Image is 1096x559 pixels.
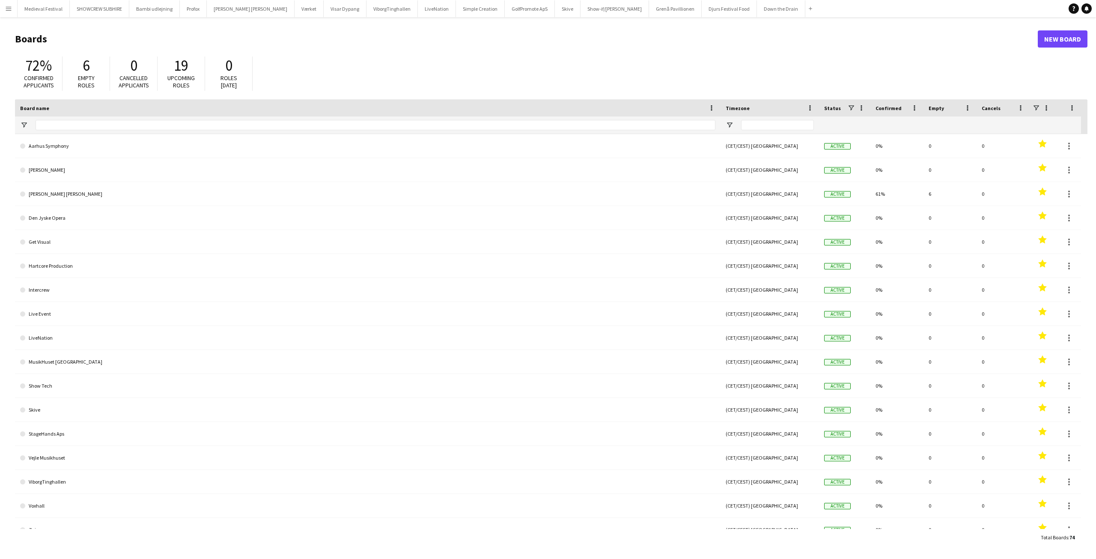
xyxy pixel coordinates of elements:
[20,158,715,182] a: [PERSON_NAME]
[555,0,581,17] button: Skive
[824,335,851,341] span: Active
[366,0,418,17] button: ViborgTinghallen
[870,182,923,206] div: 61%
[923,374,977,398] div: 0
[1041,529,1075,546] div: :
[456,0,505,17] button: Simple Creation
[207,0,295,17] button: [PERSON_NAME] [PERSON_NAME]
[741,120,814,130] input: Timezone Filter Input
[721,134,819,158] div: (CET/CEST) [GEOGRAPHIC_DATA]
[649,0,702,17] button: Grenå Pavillionen
[20,446,715,470] a: Vejle Musikhuset
[870,326,923,350] div: 0%
[923,158,977,182] div: 0
[870,398,923,421] div: 0%
[20,254,715,278] a: Hartcore Production
[977,518,1030,541] div: 0
[824,431,851,437] span: Active
[923,254,977,278] div: 0
[870,302,923,326] div: 0%
[295,0,324,17] button: Værket
[977,470,1030,493] div: 0
[982,105,1001,111] span: Cancels
[824,191,851,197] span: Active
[20,105,49,111] span: Board name
[923,206,977,230] div: 0
[721,518,819,541] div: (CET/CEST) [GEOGRAPHIC_DATA]
[977,278,1030,302] div: 0
[923,278,977,302] div: 0
[870,206,923,230] div: 0%
[923,494,977,517] div: 0
[25,56,52,75] span: 72%
[923,398,977,421] div: 0
[24,74,54,89] span: Confirmed applicants
[870,134,923,158] div: 0%
[923,182,977,206] div: 6
[418,0,456,17] button: LiveNation
[36,120,715,130] input: Board name Filter Input
[824,167,851,173] span: Active
[977,230,1030,254] div: 0
[20,422,715,446] a: StageHands Aps
[83,56,90,75] span: 6
[15,33,1038,45] h1: Boards
[870,374,923,398] div: 0%
[870,158,923,182] div: 0%
[721,374,819,398] div: (CET/CEST) [GEOGRAPHIC_DATA]
[1069,534,1075,541] span: 74
[20,121,28,129] button: Open Filter Menu
[923,446,977,469] div: 0
[923,470,977,493] div: 0
[20,302,715,326] a: Live Event
[721,278,819,302] div: (CET/CEST) [GEOGRAPHIC_DATA]
[824,311,851,317] span: Active
[870,470,923,493] div: 0%
[505,0,555,17] button: GolfPromote ApS
[20,374,715,398] a: Show Tech
[20,206,715,230] a: Den Jyske Opera
[923,422,977,445] div: 0
[20,182,715,206] a: [PERSON_NAME] [PERSON_NAME]
[977,134,1030,158] div: 0
[923,326,977,350] div: 0
[824,383,851,389] span: Active
[929,105,944,111] span: Empty
[923,230,977,254] div: 0
[977,254,1030,278] div: 0
[870,254,923,278] div: 0%
[18,0,70,17] button: Medieval Festival
[824,143,851,149] span: Active
[721,326,819,350] div: (CET/CEST) [GEOGRAPHIC_DATA]
[721,158,819,182] div: (CET/CEST) [GEOGRAPHIC_DATA]
[870,422,923,445] div: 0%
[824,503,851,509] span: Active
[870,494,923,517] div: 0%
[824,479,851,485] span: Active
[581,0,649,17] button: Show-if/[PERSON_NAME]
[20,230,715,254] a: Get Visual
[225,56,232,75] span: 0
[824,239,851,245] span: Active
[824,359,851,365] span: Active
[870,518,923,541] div: 0%
[824,527,851,533] span: Active
[721,230,819,254] div: (CET/CEST) [GEOGRAPHIC_DATA]
[20,518,715,542] a: Zaimo
[977,350,1030,374] div: 0
[324,0,366,17] button: Visar Dypang
[70,0,129,17] button: SHOWCREW SUBHIRE
[20,278,715,302] a: Intercrew
[119,74,149,89] span: Cancelled applicants
[20,134,715,158] a: Aarhus Symphony
[721,254,819,278] div: (CET/CEST) [GEOGRAPHIC_DATA]
[977,374,1030,398] div: 0
[824,287,851,293] span: Active
[977,158,1030,182] div: 0
[20,350,715,374] a: MusikHuset [GEOGRAPHIC_DATA]
[174,56,188,75] span: 19
[977,302,1030,326] div: 0
[923,302,977,326] div: 0
[20,326,715,350] a: LiveNation
[130,56,137,75] span: 0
